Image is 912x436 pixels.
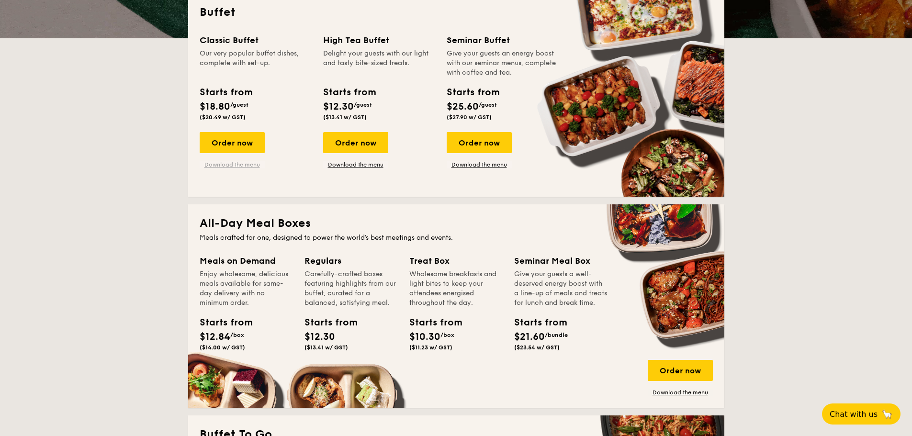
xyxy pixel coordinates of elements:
h2: Buffet [200,5,713,20]
span: /guest [479,101,497,108]
a: Download the menu [323,161,388,168]
a: Download the menu [648,389,713,396]
div: Starts from [323,85,375,100]
div: Starts from [409,315,452,330]
span: ($13.41 w/ GST) [323,114,367,121]
div: Classic Buffet [200,34,312,47]
div: High Tea Buffet [323,34,435,47]
span: /bundle [545,332,568,338]
span: ($14.00 w/ GST) [200,344,245,351]
div: Starts from [200,315,243,330]
span: $12.30 [304,331,335,343]
a: Download the menu [200,161,265,168]
span: $18.80 [200,101,230,112]
span: /guest [230,101,248,108]
div: Starts from [200,85,252,100]
div: Meals on Demand [200,254,293,268]
div: Meals crafted for one, designed to power the world's best meetings and events. [200,233,713,243]
span: /box [440,332,454,338]
div: Our very popular buffet dishes, complete with set-up. [200,49,312,78]
div: Wholesome breakfasts and light bites to keep your attendees energised throughout the day. [409,269,503,308]
a: Download the menu [447,161,512,168]
span: ($20.49 w/ GST) [200,114,246,121]
div: Starts from [304,315,348,330]
div: Treat Box [409,254,503,268]
span: $10.30 [409,331,440,343]
span: $21.60 [514,331,545,343]
span: ($11.23 w/ GST) [409,344,452,351]
span: $12.84 [200,331,230,343]
div: Order now [648,360,713,381]
span: /guest [354,101,372,108]
span: $12.30 [323,101,354,112]
div: Regulars [304,254,398,268]
div: Give your guests an energy boost with our seminar menus, complete with coffee and tea. [447,49,559,78]
div: Order now [323,132,388,153]
span: ($27.90 w/ GST) [447,114,492,121]
button: Chat with us🦙 [822,403,901,425]
div: Starts from [447,85,499,100]
div: Seminar Buffet [447,34,559,47]
div: Delight your guests with our light and tasty bite-sized treats. [323,49,435,78]
span: ($13.41 w/ GST) [304,344,348,351]
span: $25.60 [447,101,479,112]
span: ($23.54 w/ GST) [514,344,560,351]
div: Give your guests a well-deserved energy boost with a line-up of meals and treats for lunch and br... [514,269,608,308]
span: Chat with us [830,410,878,419]
h2: All-Day Meal Boxes [200,216,713,231]
span: 🦙 [881,409,893,420]
div: Order now [447,132,512,153]
div: Enjoy wholesome, delicious meals available for same-day delivery with no minimum order. [200,269,293,308]
span: /box [230,332,244,338]
div: Starts from [514,315,557,330]
div: Carefully-crafted boxes featuring highlights from our buffet, curated for a balanced, satisfying ... [304,269,398,308]
div: Order now [200,132,265,153]
div: Seminar Meal Box [514,254,608,268]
